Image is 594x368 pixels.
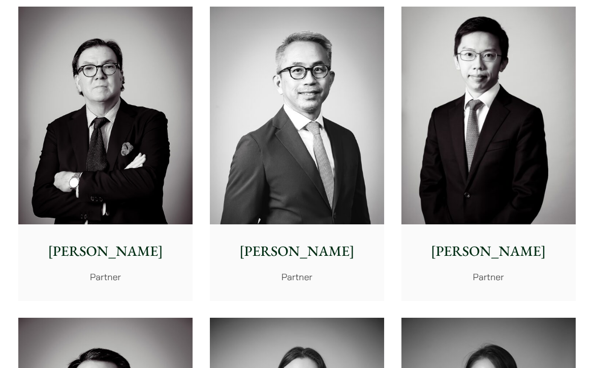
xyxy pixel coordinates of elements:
[410,241,568,262] p: [PERSON_NAME]
[26,270,184,284] p: Partner
[218,270,376,284] p: Partner
[401,7,576,224] img: Henry Ma photo
[26,241,184,262] p: [PERSON_NAME]
[18,7,193,301] a: [PERSON_NAME] Partner
[210,7,384,301] a: [PERSON_NAME] Partner
[410,270,568,284] p: Partner
[401,7,576,301] a: Henry Ma photo [PERSON_NAME] Partner
[218,241,376,262] p: [PERSON_NAME]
